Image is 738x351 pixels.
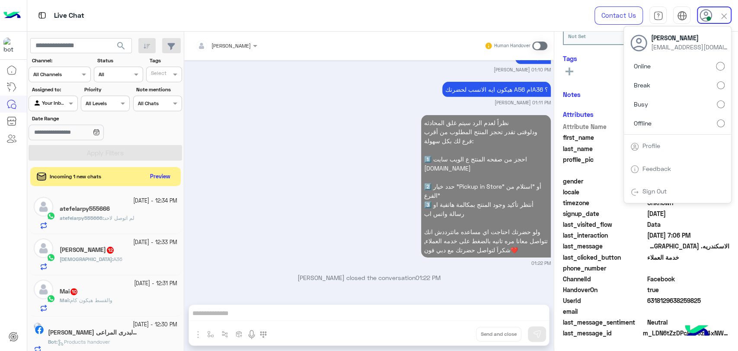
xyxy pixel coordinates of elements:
[563,285,645,294] span: HandoverOn
[630,142,639,151] img: tab
[47,294,55,303] img: WhatsApp
[29,145,182,161] button: Apply Filters
[647,242,730,251] span: الاسكندريه. ميامي
[150,69,166,79] div: Select
[649,6,667,25] a: tab
[34,280,53,299] img: defaultAdmin.png
[716,62,725,71] input: Online
[651,42,729,52] span: [EMAIL_ADDRESS][DOMAIN_NAME]
[495,99,551,106] small: [PERSON_NAME] 01:11 PM
[476,327,521,341] button: Send and close
[107,247,114,254] span: 12
[3,38,19,53] img: 1403182699927242
[634,119,652,128] span: Offline
[188,273,551,282] p: [PERSON_NAME] closed the conversation
[647,231,730,240] span: 2025-10-08T16:06:30.408Z
[563,144,645,153] span: last_name
[32,115,129,122] label: Date Range
[719,11,729,21] img: close
[563,209,645,218] span: signup_date
[70,297,112,303] span: والقسط هيكون كام
[421,115,551,258] p: 9/10/2025, 1:22 PM
[111,38,132,57] button: search
[634,100,648,109] span: Busy
[54,10,84,22] p: Live Chat
[717,119,725,127] input: Offline
[563,264,645,273] span: phone_number
[48,338,58,345] b: :
[34,322,42,330] img: picture
[147,171,174,183] button: Preview
[134,280,177,288] small: [DATE] - 12:31 PM
[563,253,645,262] span: last_clicked_button
[634,81,650,90] span: Break
[563,133,645,142] span: first_name
[647,253,730,262] span: خدمة العملاء
[563,307,645,316] span: email
[563,296,645,305] span: UserId
[58,338,110,345] span: Products handover
[32,57,90,64] label: Channel:
[34,197,53,216] img: defaultAdmin.png
[133,238,177,247] small: [DATE] - 12:33 PM
[97,57,142,64] label: Status
[647,296,730,305] span: 6318129638259825
[60,297,70,303] b: :
[653,11,663,21] img: tab
[47,212,55,220] img: WhatsApp
[594,6,643,25] a: Contact Us
[494,66,551,73] small: [PERSON_NAME] 01:10 PM
[47,253,55,262] img: WhatsApp
[531,260,551,267] small: 01:22 PM
[60,215,102,221] span: atefelarpy555666
[651,33,729,42] span: [PERSON_NAME]
[642,187,667,195] a: Sign Out
[3,6,21,25] img: Logo
[647,209,730,218] span: 2024-10-13T00:58:12.048Z
[630,165,639,174] img: tab
[34,238,53,258] img: defaultAdmin.png
[60,215,104,221] b: :
[136,86,181,93] label: Note mentions
[647,307,730,316] span: null
[563,122,645,131] span: Attribute Name
[415,274,441,281] span: 01:22 PM
[48,329,138,336] h5: رامى عابر البدرى المراعى
[60,256,112,262] span: [DEMOGRAPHIC_DATA]
[442,82,551,97] p: 9/10/2025, 1:11 PM
[563,242,645,251] span: last_message
[643,328,729,338] span: m_LDN6tZzDPcPXF6zt4xNWVjsOH4Q8-EKMexE-zZd1_IL2f26xWItfw41V5YccRocGrgRO_zsVs8_Mk84XrzGyVw
[70,288,77,295] span: 10
[677,11,687,21] img: tab
[60,246,115,254] h5: Mohammed Ashraf
[642,142,660,149] a: Profile
[642,165,671,172] a: Feedback
[84,86,129,93] label: Priority
[32,86,77,93] label: Assigned to:
[563,220,645,229] span: last_visited_flow
[211,42,251,49] span: [PERSON_NAME]
[647,318,730,327] span: 0
[563,55,729,62] h6: Tags
[60,205,110,213] h5: atefelarpy555666
[563,90,581,98] h6: Notes
[634,61,651,71] span: Online
[563,198,645,207] span: timezone
[717,81,725,89] input: Break
[116,41,126,51] span: search
[630,188,639,196] img: tab
[113,256,122,262] span: A36
[563,177,645,186] span: gender
[563,328,641,338] span: last_message_id
[563,187,645,196] span: locale
[60,256,113,262] b: :
[48,338,56,345] span: Bot
[104,215,134,221] span: لم اتوصل لاحد
[647,264,730,273] span: null
[563,110,594,118] h6: Attributes
[60,297,69,303] span: Mai
[50,173,101,180] span: Incoming 1 new chats
[133,321,177,329] small: [DATE] - 12:30 PM
[563,274,645,283] span: ChannelId
[647,285,730,294] span: true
